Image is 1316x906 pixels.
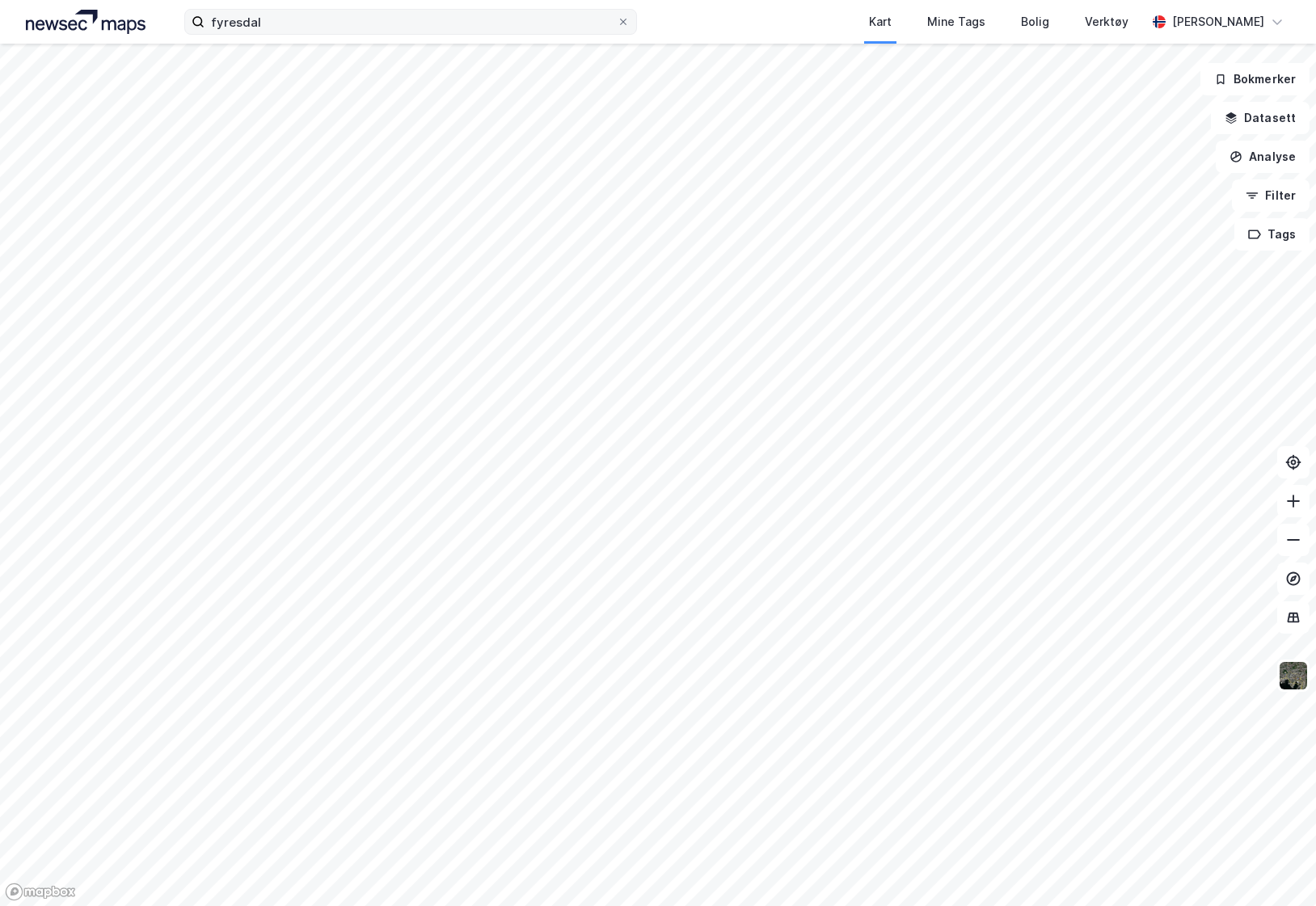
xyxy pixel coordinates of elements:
div: Bolig [1021,12,1049,32]
img: logo.a4113a55bc3d86da70a041830d287a7e.svg [26,10,146,34]
button: Datasett [1211,102,1310,134]
button: Filter [1232,179,1310,212]
div: Verktøy [1085,12,1128,32]
iframe: Chat Widget [1235,828,1316,906]
button: Tags [1234,218,1310,251]
div: Kart [869,12,892,32]
img: 9k= [1278,660,1309,691]
button: Analyse [1216,141,1310,173]
div: Mine Tags [927,12,985,32]
button: Bokmerker [1200,63,1310,95]
input: Søk på adresse, matrikkel, gårdeiere, leietakere eller personer [205,10,617,34]
div: [PERSON_NAME] [1172,12,1264,32]
a: Mapbox homepage [5,883,76,901]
